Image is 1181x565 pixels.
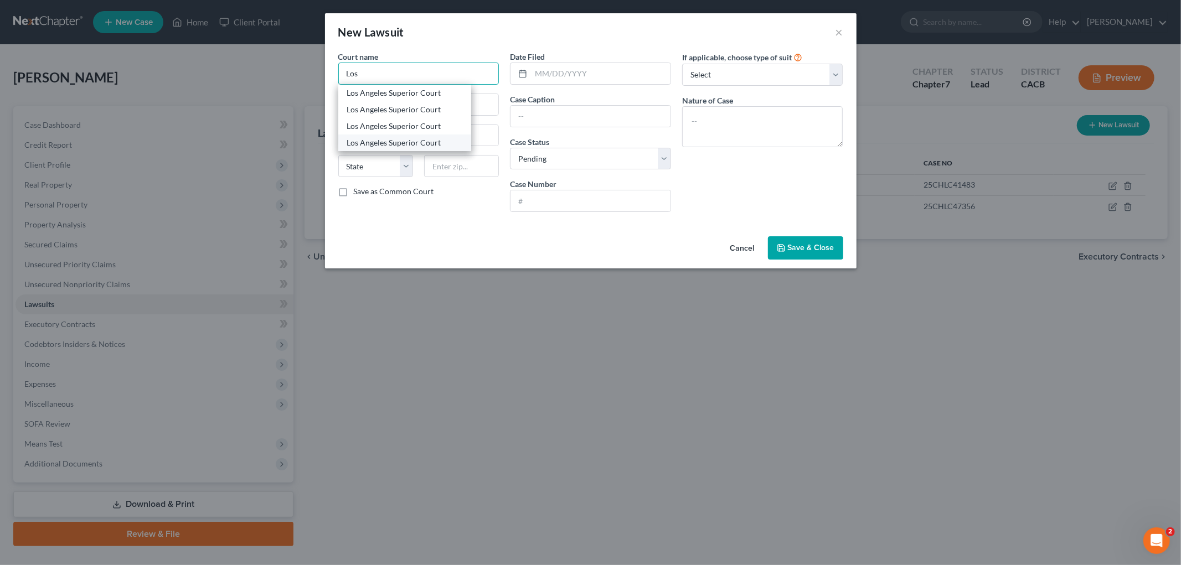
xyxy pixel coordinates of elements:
span: Case Status [510,137,549,147]
label: Nature of Case [682,95,733,106]
span: Lawsuit [364,25,404,39]
div: Los Angeles Superior Court [347,121,462,132]
label: Case Number [510,178,556,190]
input: # [510,190,671,211]
input: Enter zip... [424,155,499,177]
div: Los Angeles Superior Court [347,104,462,115]
input: Search court by name... [338,63,499,85]
button: Cancel [721,237,764,260]
label: If applicable, choose type of suit [682,51,792,63]
span: New [338,25,362,39]
iframe: Intercom live chat [1143,527,1170,554]
label: Date Filed [510,51,545,63]
span: 2 [1166,527,1175,536]
span: Court name [338,52,379,61]
label: Save as Common Court [354,186,434,197]
input: -- [510,106,671,127]
button: Save & Close [768,236,843,260]
button: × [836,25,843,39]
div: Los Angeles Superior Court [347,137,462,148]
input: MM/DD/YYYY [531,63,671,84]
label: Case Caption [510,94,555,105]
span: Save & Close [788,243,834,252]
div: Los Angeles Superior Court [347,87,462,99]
